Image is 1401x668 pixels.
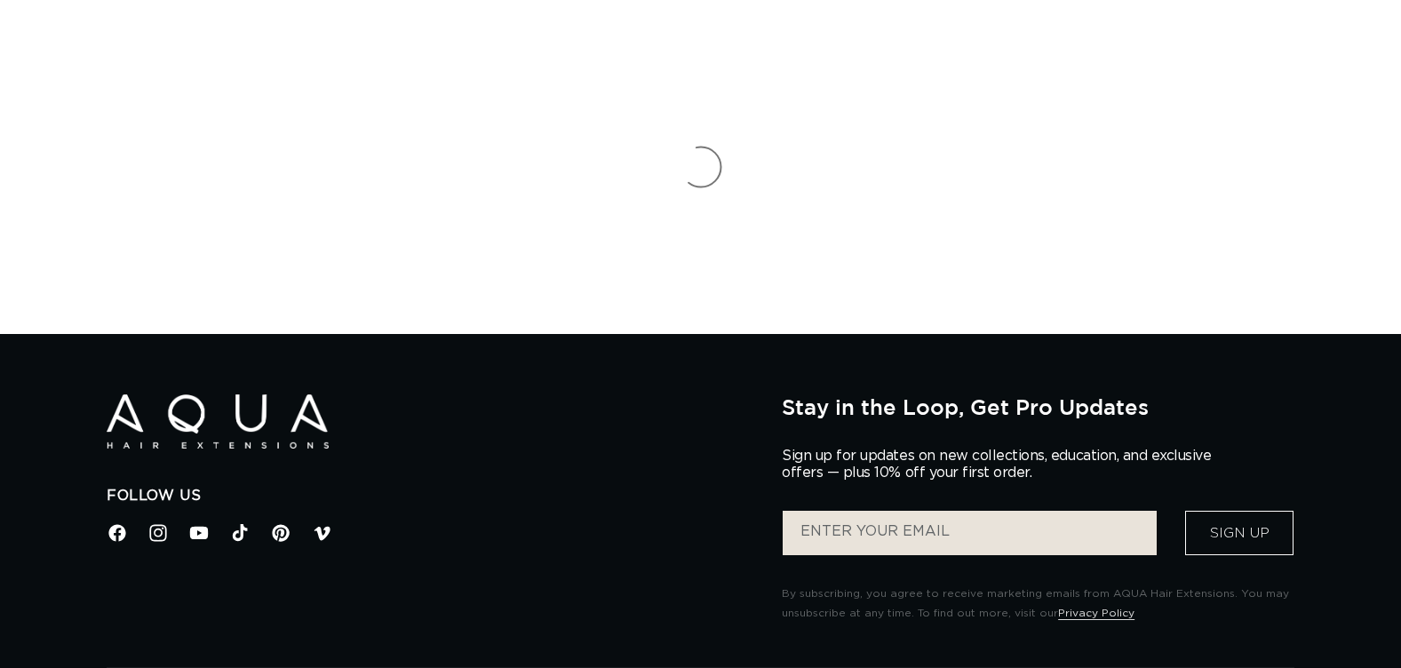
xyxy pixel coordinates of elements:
a: Privacy Policy [1058,608,1134,618]
h2: Stay in the Loop, Get Pro Updates [782,394,1294,419]
p: Sign up for updates on new collections, education, and exclusive offers — plus 10% off your first... [782,448,1226,481]
img: Aqua Hair Extensions [107,394,329,449]
button: Sign Up [1185,511,1294,555]
h2: Follow Us [107,487,755,505]
input: ENTER YOUR EMAIL [783,511,1157,555]
p: By subscribing, you agree to receive marketing emails from AQUA Hair Extensions. You may unsubscr... [782,584,1294,623]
